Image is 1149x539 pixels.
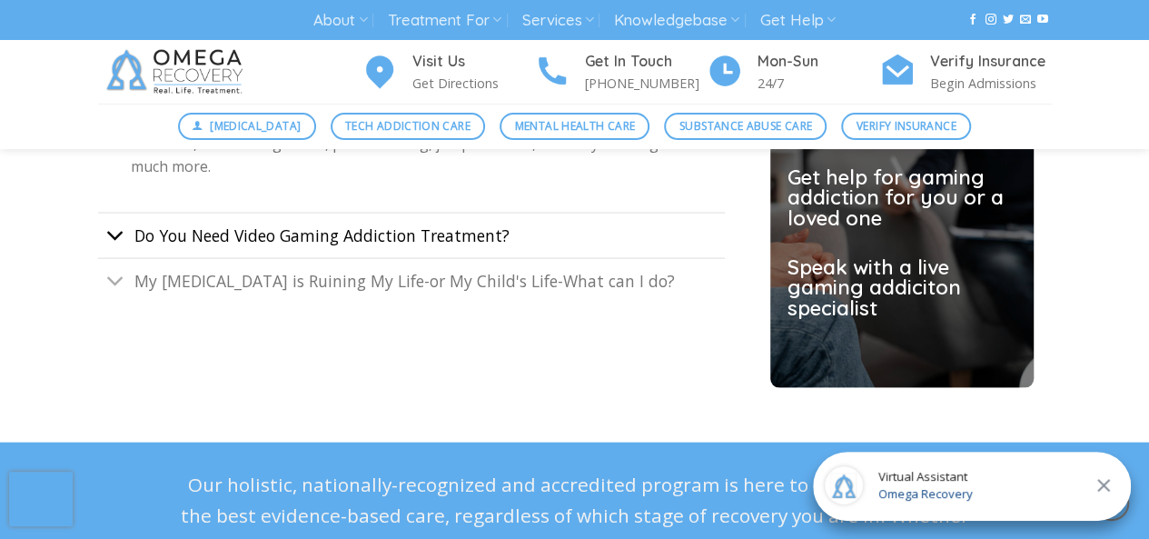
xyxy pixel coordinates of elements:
img: Omega Recovery [98,40,257,104]
a: Services [521,4,593,37]
button: Toggle [98,264,134,303]
p: Begin Admissions [930,73,1052,94]
a: Tech Addiction Care [331,113,486,140]
span: Verify Insurance [857,117,956,135]
span: Tech Addiction Care [345,117,470,135]
span: [MEDICAL_DATA] [210,117,301,135]
h4: Mon-Sun [758,50,879,74]
a: About [313,4,367,37]
h4: Verify Insurance [930,50,1052,74]
a: Get Help [760,4,836,37]
span: Substance Abuse Care [679,117,812,135]
a: Toggle Do You Need Video Gaming Addiction Treatment? [98,213,725,258]
h4: Get In Touch [585,50,707,74]
a: Get help for gaming addiction for you or a loved one Speak with a live gaming addiciton specialist [787,167,1015,318]
a: Knowledgebase [614,4,739,37]
a: Send us an email [1020,14,1031,26]
a: Verify Insurance Begin Admissions [879,50,1052,95]
p: Get Directions [412,73,534,94]
a: [MEDICAL_DATA] [178,113,316,140]
a: Toggle My [MEDICAL_DATA] is Ruining My Life-or My Child's Life-What can I do? [98,258,725,304]
span: My [MEDICAL_DATA] is Ruining My Life-or My Child's Life-What can I do? [134,270,675,292]
a: Follow on Twitter [1003,14,1014,26]
a: Substance Abuse Care [664,113,827,140]
a: Get In Touch [PHONE_NUMBER] [534,50,707,95]
span: Mental Health Care [515,117,635,135]
a: Mental Health Care [500,113,649,140]
h2: Speak with a live gaming addiciton specialist [787,257,1015,318]
a: Visit Us Get Directions [362,50,534,95]
a: Treatment For [388,4,501,37]
p: [PHONE_NUMBER] [585,73,707,94]
p: 24/7 [758,73,879,94]
a: Follow on Instagram [985,14,995,26]
span: Do You Need Video Gaming Addiction Treatment? [134,225,510,246]
a: Verify Insurance [841,113,971,140]
h4: Visit Us [412,50,534,74]
button: Toggle [98,218,134,257]
a: Follow on YouTube [1037,14,1048,26]
a: Follow on Facebook [967,14,978,26]
h2: Get help for gaming addiction for you or a loved one [787,167,1015,228]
